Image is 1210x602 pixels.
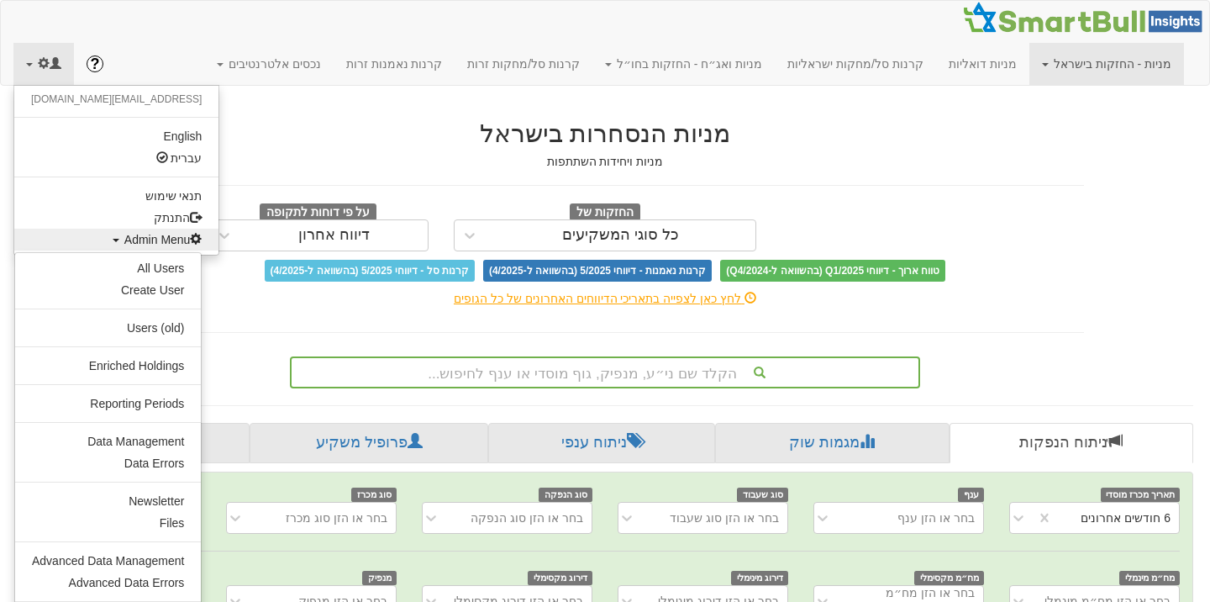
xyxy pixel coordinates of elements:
a: ניתוח הנפקות [950,423,1193,463]
span: מח״מ מינמלי [1119,571,1180,585]
span: דירוג מינימלי [731,571,788,585]
a: נכסים אלטרנטיבים [204,43,334,85]
a: Files [15,512,201,534]
div: בחר או הזן סוג מכרז [286,510,387,526]
a: Data Management [15,430,201,452]
div: בחר או הזן סוג שעבוד [670,510,779,526]
a: תנאי שימוש [14,185,218,207]
img: Smartbull [962,1,1209,34]
a: פרופיל משקיע [250,423,487,463]
li: [EMAIL_ADDRESS][DOMAIN_NAME] [14,90,218,109]
span: סוג שעבוד [737,488,788,502]
span: טווח ארוך - דיווחי Q1/2025 (בהשוואה ל-Q4/2024) [720,260,945,282]
a: התנתק [14,207,218,229]
a: קרנות נאמנות זרות [334,43,455,85]
span: סוג מכרז [351,488,397,502]
span: Admin Menu [124,233,203,246]
span: ענף [958,488,984,502]
h5: מניות ויחידות השתתפות [126,156,1084,168]
a: Advanced Data Errors [15,572,201,594]
span: מח״מ מקסימלי [914,571,984,585]
a: Data Errors [15,452,201,474]
span: סוג הנפקה [539,488,592,502]
a: מניות - החזקות בישראל [1029,43,1184,85]
a: All Users [15,257,201,279]
h2: מניות הנסחרות בישראל [126,119,1084,147]
a: Reporting Periods [15,393,201,415]
a: Create User [15,279,201,301]
a: Users (old) [15,317,201,339]
div: 6 חודשים אחרונים [1081,510,1171,526]
a: Newsletter [15,490,201,512]
div: בחר או הזן ענף [897,510,975,526]
a: עברית [14,147,218,169]
a: Enriched Holdings [15,355,201,377]
a: קרנות סל/מחקות ישראליות [775,43,936,85]
span: מנפיק [362,571,397,585]
a: מניות דואליות [936,43,1029,85]
a: מגמות שוק [715,423,949,463]
span: דירוג מקסימלי [528,571,592,585]
span: קרנות נאמנות - דיווחי 5/2025 (בהשוואה ל-4/2025) [483,260,712,282]
a: ? [74,43,116,85]
span: על פי דוחות לתקופה [260,203,376,222]
span: החזקות של [570,203,640,222]
div: כל סוגי המשקיעים [562,227,679,244]
div: בחר או הזן סוג הנפקה [471,510,583,526]
span: קרנות סל - דיווחי 5/2025 (בהשוואה ל-4/2025) [265,260,475,282]
span: ? [90,55,99,72]
span: תאריך מכרז מוסדי [1101,488,1180,502]
a: Admin Menu [14,229,218,251]
a: Advanced Data Management [15,550,201,572]
div: הקלד שם ני״ע, מנפיק, גוף מוסדי או ענף לחיפוש... [292,358,918,387]
div: דיווח אחרון [298,227,370,244]
a: קרנות סל/מחקות זרות [455,43,592,85]
a: מניות ואג״ח - החזקות בחו״ל [592,43,775,85]
div: לחץ כאן לצפייה בתאריכי הדיווחים האחרונים של כל הגופים [113,290,1097,307]
a: English [14,125,218,147]
a: ניתוח ענפי [488,423,715,463]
